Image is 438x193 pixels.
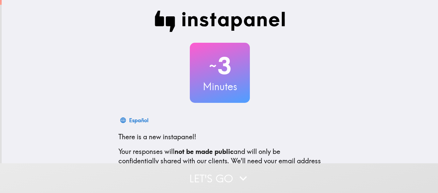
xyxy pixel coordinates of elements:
img: Instapanel [154,11,285,32]
div: Español [129,116,148,125]
span: ~ [208,56,217,76]
b: not be made public [174,147,234,156]
button: Español [118,114,151,127]
p: Your responses will and will only be confidentially shared with our clients. We'll need your emai... [118,147,321,175]
h2: 3 [190,52,250,79]
h3: Minutes [190,79,250,93]
span: There is a new instapanel! [118,133,196,141]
